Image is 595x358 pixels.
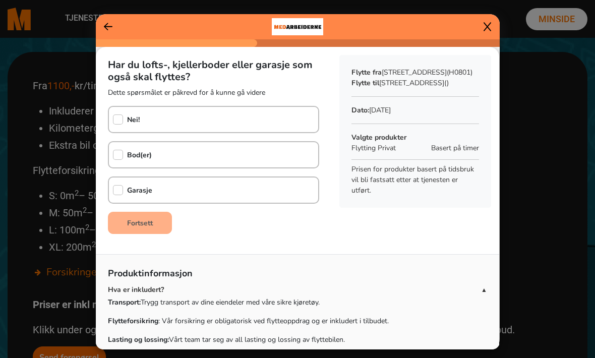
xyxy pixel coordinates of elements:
b: Flytte fra [351,68,382,77]
p: [DATE] [351,105,479,115]
strong: Lasting og lossing: [108,335,169,344]
b: Garasje [127,186,152,195]
span: ▲ [481,285,487,294]
strong: Transport: [108,297,141,307]
b: Nei! [127,115,140,125]
span: () [444,78,449,88]
strong: Flytteforsikring [108,316,158,326]
button: Fortsett [108,212,172,234]
b: Valgte produkter [351,133,406,142]
p: Vårt team tar seg av all lasting og lossing av flyttebilen. [108,334,487,345]
span: Basert på timer [431,143,479,153]
p: Dette spørsmålet er påkrevd for å kunne gå videre [108,87,319,98]
p: Produktinformasjon [108,267,487,284]
p: : Vår forsikring er obligatorisk ved flytteoppdrag og er inkludert i tilbudet. [108,316,487,326]
p: Flytting Privat [351,143,426,153]
b: Fortsett [127,218,153,228]
p: Hva er inkludert? [108,284,481,295]
p: Trygg transport av dine eiendeler med våre sikre kjøretøy. [108,297,487,308]
b: Dato: [351,105,369,115]
b: Flytte til [351,78,379,88]
b: Bod(er) [127,150,152,160]
p: Prisen for produkter basert på tidsbruk vil bli fastsatt etter at tjenesten er utført. [351,164,479,196]
span: (H0801) [447,68,472,77]
img: bacdd172-0455-430b-bf8f-cf411a8648e0 [272,14,323,39]
h5: Har du lofts-, kjellerboder eller garasje som også skal flyttes? [108,59,319,83]
p: [STREET_ADDRESS] [351,78,479,88]
p: [STREET_ADDRESS] [351,67,479,78]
